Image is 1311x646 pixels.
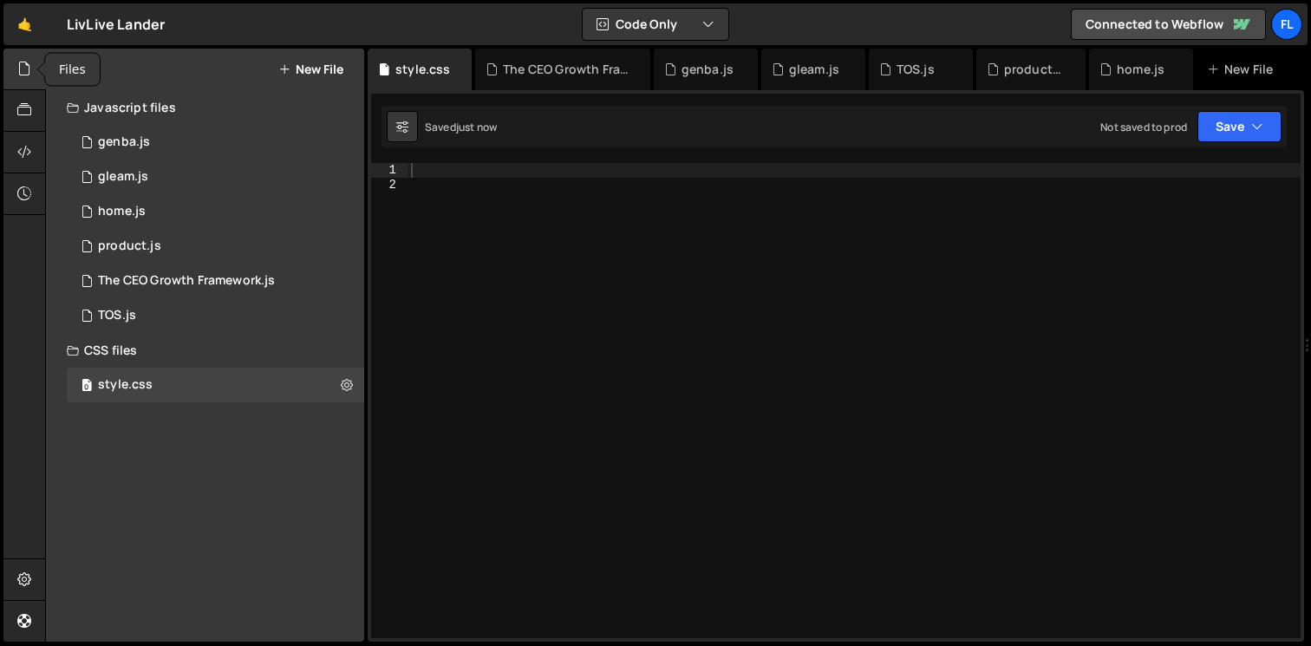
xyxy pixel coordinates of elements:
[1100,120,1187,134] div: Not saved to prod
[67,298,364,333] div: 16693/45756.js
[1197,111,1282,142] button: Save
[98,169,148,185] div: gleam.js
[98,204,146,219] div: home.js
[682,61,734,78] div: genba.js
[67,160,364,194] div: 16693/46301.js
[395,61,450,78] div: style.css
[67,264,364,298] div: 16693/46531.js
[67,368,364,402] div: 16693/46895.css
[3,3,46,45] a: 🤙
[67,229,364,264] div: 16693/45611.js
[98,308,136,323] div: TOS.js
[98,377,153,393] div: style.css
[789,61,839,78] div: gleam.js
[98,273,275,289] div: The CEO Growth Framework.js
[67,14,165,35] div: LivLive Lander
[425,120,497,134] div: Saved
[98,134,150,150] div: genba.js
[1207,61,1280,78] div: New File
[46,90,364,125] div: Javascript files
[897,61,935,78] div: TOS.js
[1117,61,1164,78] div: home.js
[278,62,343,76] button: New File
[503,61,629,78] div: The CEO Growth Framework.js
[583,9,728,40] button: Code Only
[46,333,364,368] div: CSS files
[1004,61,1065,78] div: product.js
[1271,9,1302,40] a: Fl
[67,125,364,160] div: 16693/46331.js
[371,163,408,178] div: 1
[1071,9,1266,40] a: Connected to Webflow
[82,380,92,394] span: 0
[45,54,100,86] div: Files
[371,178,408,192] div: 2
[456,120,497,134] div: just now
[98,238,161,254] div: product.js
[67,194,364,229] div: 16693/45606.js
